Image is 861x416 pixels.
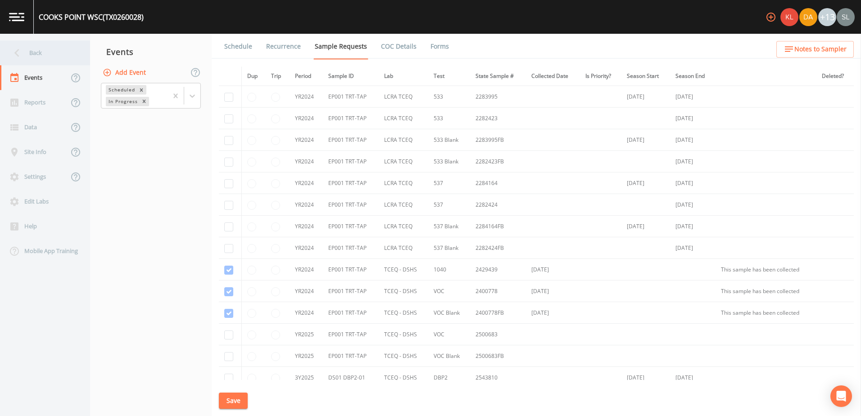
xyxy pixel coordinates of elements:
div: +13 [818,8,836,26]
a: COC Details [380,34,418,59]
td: YR2024 [290,108,323,129]
td: TCEQ - DSHS [379,302,428,324]
span: Notes to Sampler [794,44,847,55]
td: [DATE] [670,108,716,129]
div: Kler Teran [780,8,799,26]
td: LCRA TCEQ [379,129,428,151]
td: 533 [428,86,470,108]
td: 2283995FB [470,129,526,151]
th: Season End [670,67,716,86]
td: [DATE] [621,86,670,108]
td: LCRA TCEQ [379,108,428,129]
a: Recurrence [265,34,302,59]
td: 2283995 [470,86,526,108]
th: Period [290,67,323,86]
td: 537 Blank [428,237,470,259]
th: Test [428,67,470,86]
td: VOC [428,280,470,302]
td: LCRA TCEQ [379,216,428,237]
td: TCEQ - DSHS [379,280,428,302]
td: YR2024 [290,86,323,108]
img: a84961a0472e9debc750dd08a004988d [799,8,817,26]
td: YR2024 [290,302,323,324]
td: YR2025 [290,345,323,367]
th: State Sample # [470,67,526,86]
td: [DATE] [670,129,716,151]
button: Notes to Sampler [776,41,854,58]
td: EP001 TRT-TAP [323,324,379,345]
td: [DATE] [670,367,716,389]
img: 9c4450d90d3b8045b2e5fa62e4f92659 [780,8,798,26]
div: David Weber [799,8,818,26]
td: 537 [428,172,470,194]
td: [DATE] [526,302,580,324]
td: YR2024 [290,216,323,237]
td: This sample has been collected [716,302,817,324]
div: Events [90,41,212,63]
td: [DATE] [670,151,716,172]
td: 2282423FB [470,151,526,172]
button: Save [219,393,248,409]
td: YR2024 [290,259,323,280]
td: 2429439 [470,259,526,280]
img: 0d5b2d5fd6ef1337b72e1b2735c28582 [837,8,855,26]
td: LCRA TCEQ [379,194,428,216]
td: 2400778FB [470,302,526,324]
td: 2284164FB [470,216,526,237]
th: Is Priority? [580,67,621,86]
td: [DATE] [621,129,670,151]
td: [DATE] [670,172,716,194]
td: [DATE] [526,259,580,280]
td: VOC [428,324,470,345]
a: Sample Requests [313,34,368,59]
td: 2400778 [470,280,526,302]
div: Scheduled [106,85,136,95]
td: YR2024 [290,129,323,151]
td: EP001 TRT-TAP [323,194,379,216]
th: Trip [266,67,289,86]
td: 2500683FB [470,345,526,367]
div: COOKS POINT WSC (TX0260028) [39,12,144,23]
td: 2284164 [470,172,526,194]
th: Season Start [621,67,670,86]
td: [DATE] [670,194,716,216]
td: 2282424 [470,194,526,216]
th: Collected Date [526,67,580,86]
td: YR2025 [290,324,323,345]
td: 2500683 [470,324,526,345]
td: 533 Blank [428,129,470,151]
td: EP001 TRT-TAP [323,302,379,324]
td: 533 Blank [428,151,470,172]
td: TCEQ - DSHS [379,367,428,389]
th: Sample ID [323,67,379,86]
td: EP001 TRT-TAP [323,129,379,151]
th: Lab [379,67,428,86]
div: Open Intercom Messenger [830,385,852,407]
td: YR2024 [290,172,323,194]
th: Deleted? [816,67,854,86]
td: LCRA TCEQ [379,237,428,259]
div: Remove Scheduled [136,85,146,95]
td: [DATE] [621,367,670,389]
td: 1040 [428,259,470,280]
td: YR2024 [290,280,323,302]
td: EP001 TRT-TAP [323,86,379,108]
a: Forms [429,34,450,59]
td: EP001 TRT-TAP [323,259,379,280]
td: TCEQ - DSHS [379,324,428,345]
td: DS01 DBP2-01 [323,367,379,389]
td: LCRA TCEQ [379,86,428,108]
div: Remove In Progress [139,97,149,106]
td: [DATE] [670,237,716,259]
button: Add Event [101,64,150,81]
td: VOC Blank [428,345,470,367]
td: EP001 TRT-TAP [323,108,379,129]
td: TCEQ - DSHS [379,259,428,280]
img: logo [9,13,24,21]
td: This sample has been collected [716,259,817,280]
td: EP001 TRT-TAP [323,172,379,194]
td: YR2024 [290,194,323,216]
td: VOC Blank [428,302,470,324]
td: [DATE] [670,216,716,237]
td: YR2024 [290,151,323,172]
